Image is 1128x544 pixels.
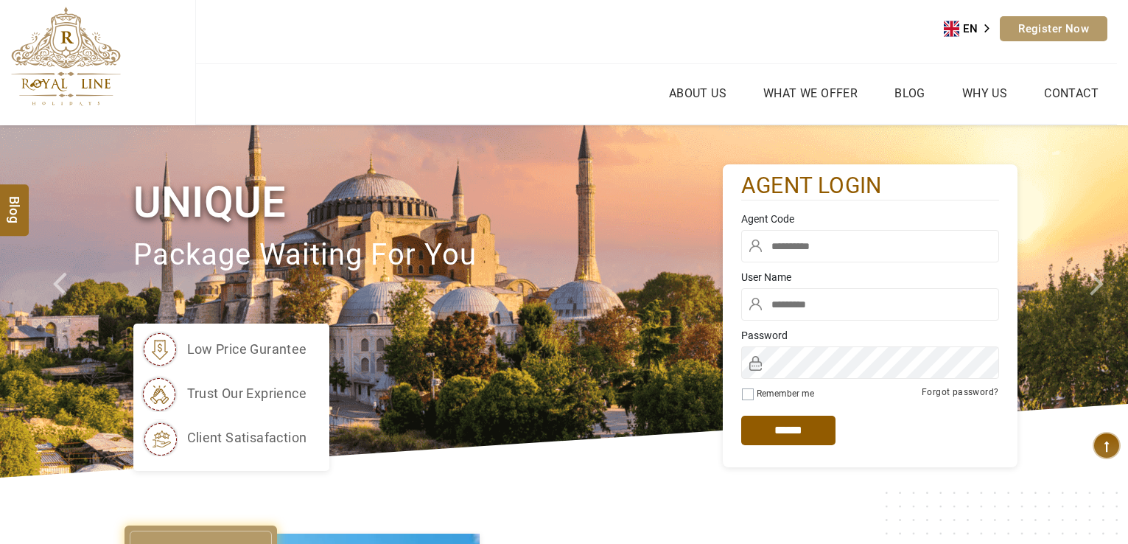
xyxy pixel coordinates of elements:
[141,419,307,456] li: client satisafaction
[5,195,24,208] span: Blog
[944,18,1000,40] a: EN
[1000,16,1107,41] a: Register Now
[891,83,929,104] a: Blog
[944,18,1000,40] aside: Language selected: English
[741,270,999,285] label: User Name
[922,387,998,397] a: Forgot password?
[1071,125,1128,478] a: Check next image
[757,388,814,399] label: Remember me
[1040,83,1102,104] a: Contact
[741,328,999,343] label: Password
[741,172,999,200] h2: agent login
[141,331,307,368] li: low price gurantee
[133,175,723,230] h1: Unique
[141,375,307,412] li: trust our exprience
[944,18,1000,40] div: Language
[133,231,723,280] p: package waiting for you
[11,7,121,106] img: The Royal Line Holidays
[760,83,861,104] a: What we Offer
[665,83,730,104] a: About Us
[741,212,999,226] label: Agent Code
[959,83,1011,104] a: Why Us
[34,125,91,478] a: Check next prev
